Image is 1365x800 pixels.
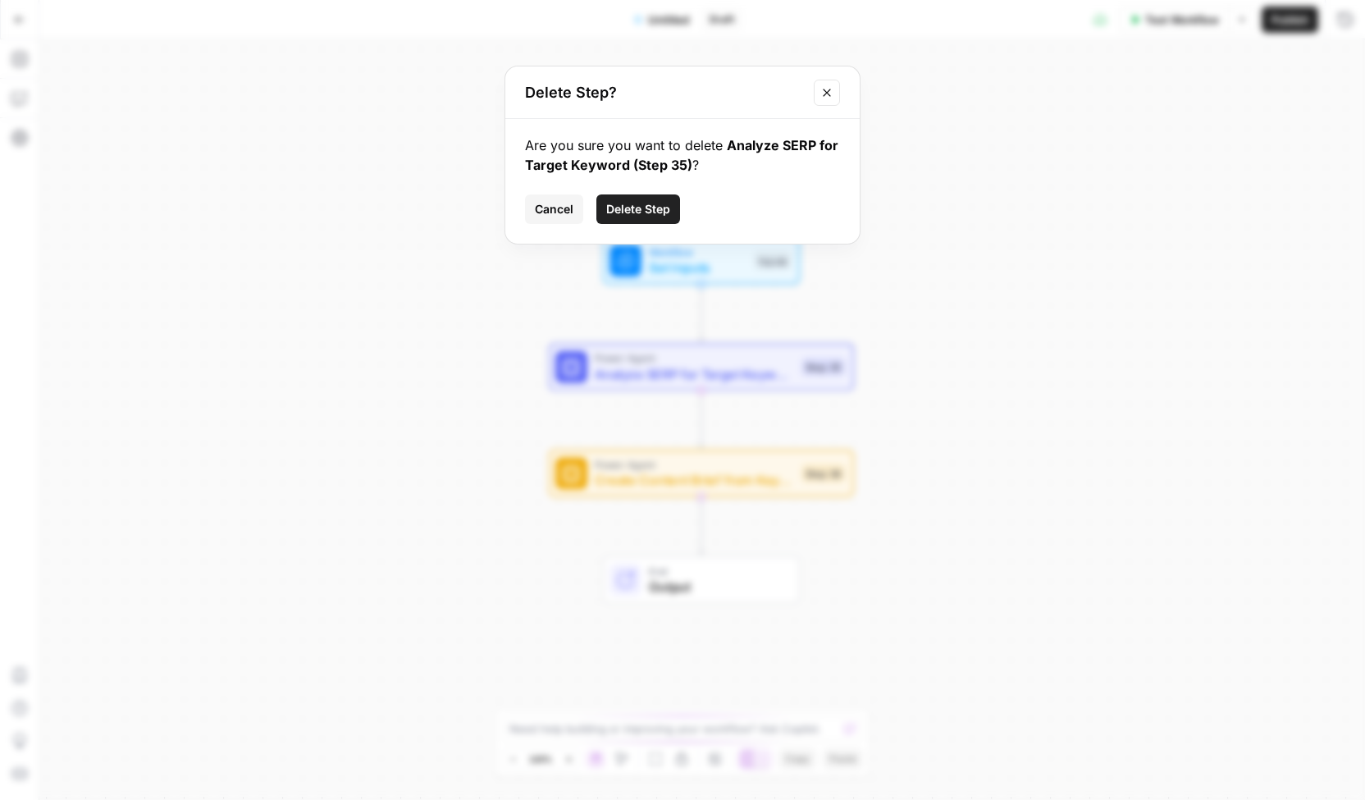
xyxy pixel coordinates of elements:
div: Are you sure you want to delete ? [525,135,840,175]
span: Delete Step [606,201,670,217]
h2: Delete Step? [525,81,804,104]
button: Cancel [525,194,583,224]
button: Close modal [814,80,840,106]
button: Delete Step [596,194,680,224]
span: Cancel [535,201,573,217]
